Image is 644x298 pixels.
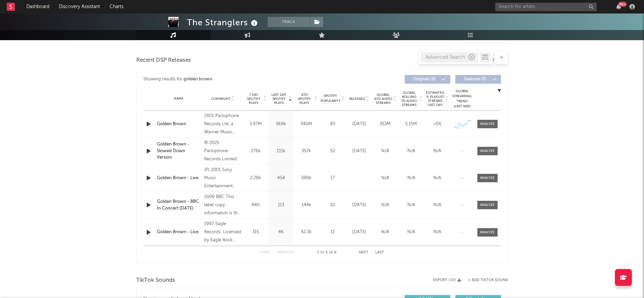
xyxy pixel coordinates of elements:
[348,121,371,128] div: [DATE]
[157,229,201,236] a: Golden Brown - Live
[321,175,344,182] div: 17
[320,93,340,104] span: Spotify Popularity
[400,121,423,128] div: 5.15M
[204,139,241,163] div: © 2025 Parlophone Records Limited
[211,97,231,101] span: Copyright
[320,251,324,254] span: to
[348,148,371,155] div: [DATE]
[270,148,292,155] div: 111k
[268,17,310,27] button: Track
[270,121,292,128] div: 569k
[426,202,449,209] div: N/A
[321,202,344,209] div: 10
[321,229,344,236] div: 11
[618,2,627,7] div: 99 +
[143,75,322,84] div: Showing results for
[157,121,201,128] a: Golden Brown
[295,148,317,155] div: 357k
[400,229,423,236] div: N/A
[374,121,397,128] div: 353M
[245,202,267,209] div: 840
[400,202,423,209] div: N/A
[349,97,365,101] span: Released
[245,229,267,236] div: 315
[295,121,317,128] div: 340M
[348,229,371,236] div: [DATE]
[157,198,201,212] a: Golden Brown - BBC In Concert [DATE]
[204,220,241,244] div: 1997 Eagle Records. Licensed by Eagle Rock Entertainment Ltd to Edel Germany GmbH. earMUSIC is a ...
[260,251,270,254] button: First
[460,77,491,81] span: Features ( 0 )
[270,175,292,182] div: 454
[375,251,384,254] button: Last
[277,251,295,254] button: Previous
[136,276,175,285] span: TikTok Sounds
[295,229,317,236] div: 61.3k
[348,202,371,209] div: [DATE]
[400,91,419,107] span: Global Rolling 7D Audio Streams
[426,148,449,155] div: N/A
[204,112,241,136] div: 2001 Parlophone Records Ltd, a Warner Music Group Company
[409,77,440,81] span: Originals ( 6 )
[245,93,263,105] span: 7 Day Spotify Plays
[187,17,259,28] div: The Stranglers
[184,75,212,83] div: golden brown
[426,91,445,107] span: Estimated % Playlist Streams Last Day
[421,52,478,62] div: Advanced Search
[295,175,317,182] div: 388k
[405,75,450,84] button: Originals(6)
[308,249,345,257] div: 1 5 6
[374,148,397,155] div: N/A
[359,251,368,254] button: Next
[374,175,397,182] div: N/A
[321,121,344,128] div: 80
[495,3,597,11] input: Search for artists
[468,278,508,282] button: + Add TikTok Sound
[616,4,621,9] button: 99+
[157,96,201,101] div: Name
[400,175,423,182] div: N/A
[270,93,288,105] span: Last Day Spotify Plays
[157,175,201,182] a: Golden Brown - Live
[426,121,449,128] div: <5%
[157,141,201,161] a: Golden Brown - Slowed Down Version
[452,89,472,109] div: Global Streaming Trend (Last 60D)
[374,93,392,105] span: Global ATD Audio Streams
[270,202,292,209] div: 113
[374,229,397,236] div: N/A
[455,75,501,84] button: Features(0)
[461,278,508,282] button: + Add TikTok Sound
[295,202,317,209] div: 144k
[245,175,267,182] div: 2.28k
[204,166,241,190] div: (P) 2001 Sony Music Entertainment (UK) Ltd.
[374,202,397,209] div: N/A
[426,175,449,182] div: N/A
[204,193,241,217] div: 2009 BBC This label copy information is the subject of copyright protection. All rights reserved....
[245,121,267,128] div: 3.97M
[433,278,461,282] button: Export CSV
[245,148,267,155] div: 276k
[321,148,344,155] div: 52
[295,93,313,105] span: ATD Spotify Plays
[329,251,333,254] span: of
[270,229,292,236] div: 46
[426,229,449,236] div: N/A
[400,148,423,155] div: N/A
